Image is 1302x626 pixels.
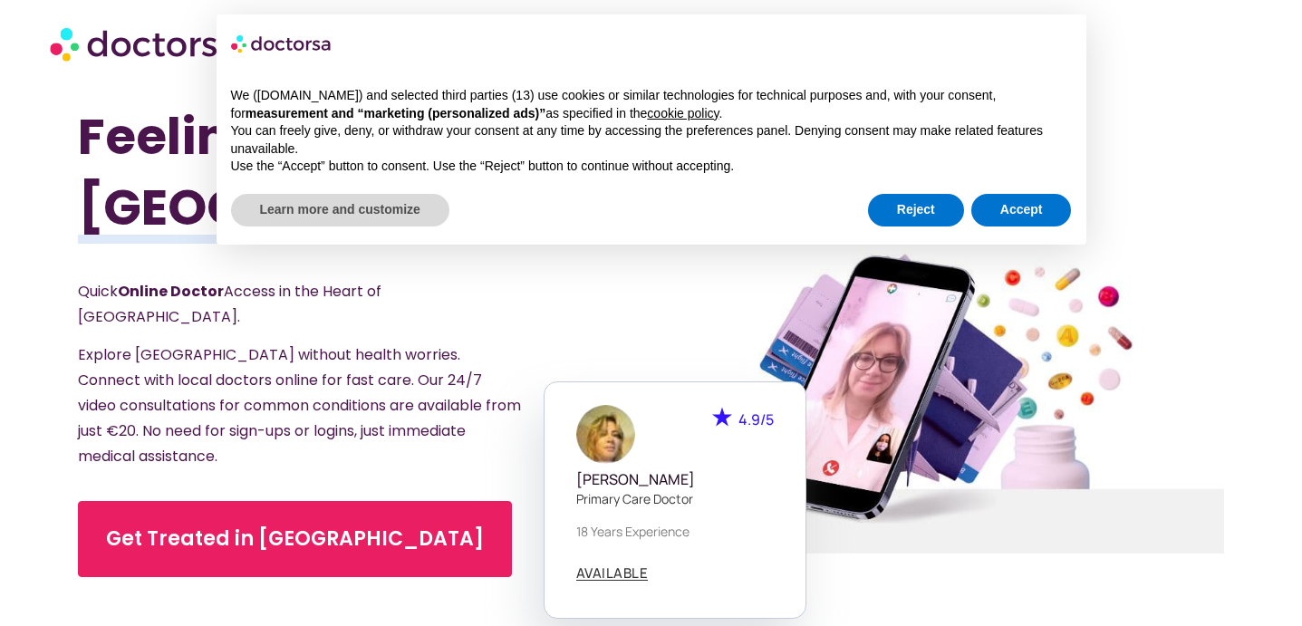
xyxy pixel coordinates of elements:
[971,194,1072,226] button: Accept
[647,106,719,120] a: cookie policy
[78,344,521,467] span: Explore [GEOGRAPHIC_DATA] without health worries. Connect with local doctors online for fast care...
[868,194,964,226] button: Reject
[231,158,1072,176] p: Use the “Accept” button to consent. Use the “Reject” button to continue without accepting.
[576,522,774,541] p: 18 years experience
[231,87,1072,122] p: We ([DOMAIN_NAME]) and selected third parties (13) use cookies or similar technologies for techni...
[576,489,774,508] p: Primary care doctor
[106,525,484,554] span: Get Treated in [GEOGRAPHIC_DATA]
[78,101,564,243] h1: Feeling Unwell in [GEOGRAPHIC_DATA]?
[576,471,774,488] h5: [PERSON_NAME]
[576,566,649,580] span: AVAILABLE
[231,194,449,226] button: Learn more and customize
[231,122,1072,158] p: You can freely give, deny, or withdraw your consent at any time by accessing the preferences pane...
[246,106,545,120] strong: measurement and “marketing (personalized ads)”
[231,29,333,58] img: logo
[738,409,774,429] span: 4.9/5
[118,281,224,302] strong: Online Doctor
[576,566,649,581] a: AVAILABLE
[78,501,512,577] a: Get Treated in [GEOGRAPHIC_DATA]
[78,281,381,327] span: Quick Access in the Heart of [GEOGRAPHIC_DATA].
